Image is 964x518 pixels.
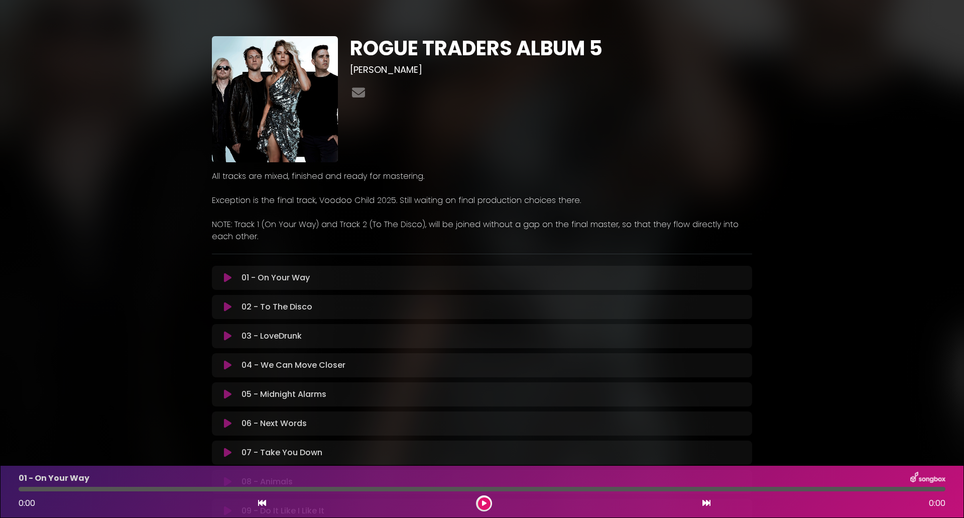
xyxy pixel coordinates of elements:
p: 04 - We Can Move Closer [242,359,345,371]
p: All tracks are mixed, finished and ready for mastering. [212,170,752,182]
img: songbox-logo-white.png [910,472,945,485]
p: 01 - On Your Way [242,272,310,284]
h1: ROGUE TRADERS ALBUM 5 [350,36,752,60]
p: NOTE: Track 1 (On Your Way) and Track 2 (To The Disco), will be joined without a gap on the final... [212,219,752,243]
p: 01 - On Your Way [19,472,89,484]
p: 03 - LoveDrunk [242,330,302,342]
p: 06 - Next Words [242,418,307,430]
img: ms3WGxLGRahucLwHUT3m [212,36,338,162]
p: Exception is the final track, Voodoo Child 2025. Still waiting on final production choices there. [212,194,752,206]
p: 07 - Take You Down [242,447,322,459]
span: 0:00 [19,497,35,509]
h3: [PERSON_NAME] [350,64,752,75]
p: 02 - To The Disco [242,301,312,313]
span: 0:00 [929,497,945,509]
p: 05 - Midnight Alarms [242,388,326,400]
